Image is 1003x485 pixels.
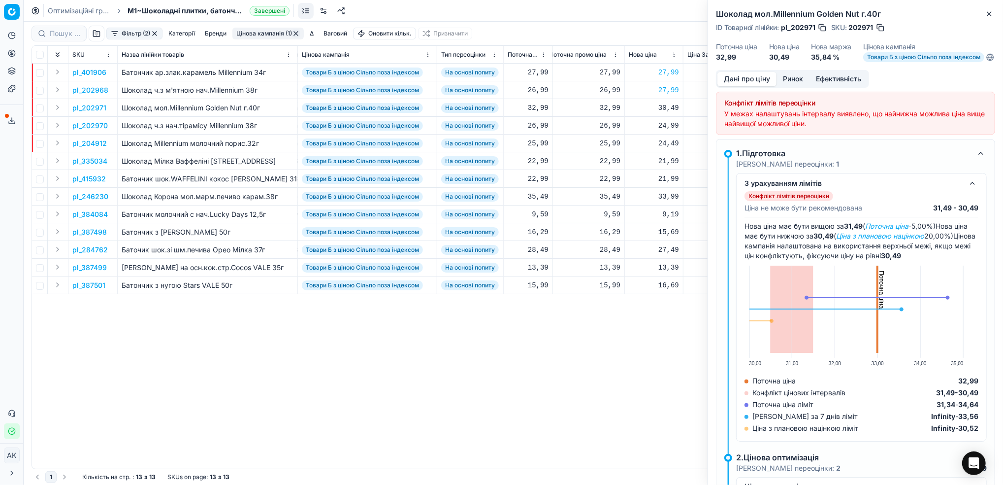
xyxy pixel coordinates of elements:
[933,203,978,213] p: 31,49 - 30,49
[52,119,64,131] button: Expand
[744,203,862,213] p: Ціна не може бути рекомендована
[744,388,845,398] div: Конфлікт цінових інтервалів
[844,222,863,230] strong: 31,49
[52,66,64,78] button: Expand
[744,423,858,433] div: Ціна з плановою націнкою ліміт
[122,280,293,290] div: Батончик з нугою Stars VALE 50г
[302,121,423,131] span: Товари Б з ціною Сільпо поза індексом
[50,29,80,38] input: Пошук по SKU або назві
[72,245,108,255] button: pl_284762
[549,245,620,255] div: 28,49
[128,6,290,16] span: M1~Шоколадні плитки, батончики, фігурки - tier_1Завершені
[716,8,995,20] h2: Шоколад мол.Millennium Golden Nut г.40г
[149,473,156,481] strong: 13
[749,361,761,366] text: 30,00
[951,361,964,366] text: 35,00
[441,156,499,166] span: На основі попиту
[52,84,64,96] button: Expand
[549,280,620,290] div: 15,99
[52,243,64,255] button: Expand
[872,361,884,366] text: 33,00
[508,139,549,148] div: 25,99
[441,121,499,131] span: На основі попиту
[931,412,955,420] strong: Infinity
[687,245,740,255] div: 28,99
[687,103,740,113] div: 31,99
[52,226,64,238] button: Expand
[72,227,107,237] button: pl_387498
[72,156,107,166] p: pl_335034
[687,139,740,148] div: 25,49
[122,51,184,59] span: Назва лінійки товарів
[777,72,809,86] button: Ринок
[302,139,423,148] span: Товари Б з ціною Сільпо поза індексом
[931,423,978,433] div: -
[201,28,230,39] button: Бренди
[72,68,106,77] button: pl_401906
[629,68,679,77] div: 27,99
[52,155,64,167] button: Expand
[811,52,852,62] dd: 35,84 %
[52,190,64,202] button: Expand
[48,6,111,16] a: Оптимізаційні групи
[232,28,304,39] button: Цінова кампанія (1)
[441,68,499,77] span: На основі попиту
[302,85,423,95] span: Товари Б з ціною Сільпо поза індексом
[931,412,978,421] div: -
[508,156,549,166] div: 22,99
[549,139,620,148] div: 25,99
[878,271,885,309] text: Поточна ціна
[629,103,679,113] div: 30,49
[736,159,839,169] p: [PERSON_NAME] переоцінки:
[122,174,293,184] div: Батончик шок.WAFFELINI кокос [PERSON_NAME] 31г
[441,85,499,95] span: На основі попиту
[958,377,978,385] strong: 32,99
[786,361,798,366] text: 31,00
[210,473,216,481] strong: 13
[302,103,423,113] span: Товари Б з ціною Сільпо поза індексом
[136,473,142,481] strong: 13
[914,361,927,366] text: 34,00
[549,263,620,273] div: 13,39
[549,174,620,184] div: 22,99
[687,121,740,131] div: 25,99
[962,451,986,475] div: Open Intercom Messenger
[744,412,858,421] div: [PERSON_NAME] за 7 днів ліміт
[687,209,740,219] div: 9,69
[629,209,679,219] div: 9,19
[836,232,924,240] em: Ціна з плановою націнкою
[441,103,499,113] span: На основі попиту
[302,174,423,184] span: Товари Б з ціною Сільпо поза індексом
[863,43,994,50] dt: Цінова кампанія
[549,68,620,77] div: 27,99
[52,102,64,113] button: Expand
[441,209,499,219] span: На основі попиту
[549,51,607,59] span: Поточна промо ціна
[320,28,351,39] button: Ваговий
[302,51,350,59] span: Цінова кампанія
[849,23,874,33] span: 202971
[72,85,108,95] button: pl_202968
[508,51,539,59] span: Поточна ціна
[353,28,416,39] button: Оновити кільк.
[72,209,108,219] p: pl_384084
[508,280,549,290] div: 15,99
[687,156,740,166] div: 22,99
[128,6,246,16] span: M1~Шоколадні плитки, батончики, фігурки - tier_1
[549,192,620,202] div: 35,49
[716,43,757,50] dt: Поточна ціна
[748,192,829,200] p: Конфлікт лімітів переоцінки
[122,156,293,166] div: Шоколад Мілка Ваффеліні [STREET_ADDRESS]
[744,232,975,260] span: Цінова кампанія налаштована на використання верхньої межі, якщо межі цін конфліктують, фіксуючи ц...
[717,72,777,86] button: Дані про ціну
[629,121,679,131] div: 24,99
[549,103,620,113] div: 32,99
[724,109,987,129] div: У межах налаштувань інтервалу виявлено, що найнижча можлива ціна вище найвищої можливої ціни.
[72,103,106,113] p: pl_202971
[744,400,813,410] div: Поточна ціна ліміт
[508,192,549,202] div: 35,49
[716,24,779,31] span: ID Товарної лінійки :
[82,473,156,481] div: :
